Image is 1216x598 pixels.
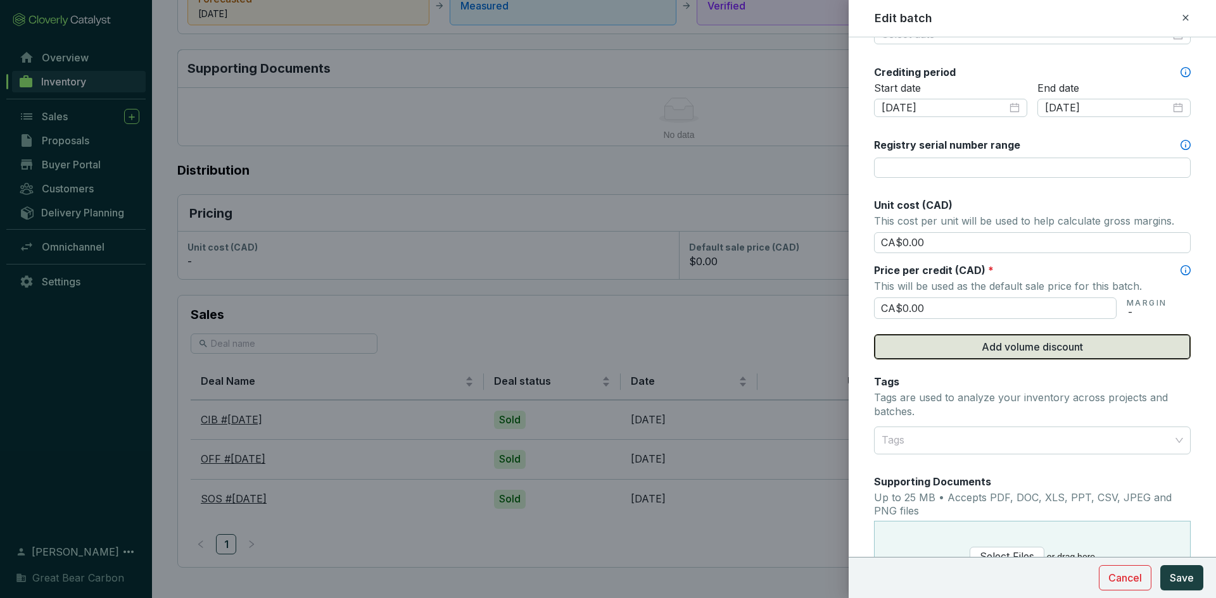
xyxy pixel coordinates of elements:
[874,491,1191,518] p: Up to 25 MB • Accepts PDF, DOC, XLS, PPT, CSV, JPEG and PNG files
[874,475,991,489] label: Supporting Documents
[874,264,985,277] span: Price per credit (CAD)
[875,10,932,27] h2: Edit batch
[1127,298,1167,308] p: MARGIN
[1099,565,1151,590] button: Cancel
[874,391,1191,418] p: Tags are used to analyze your inventory across projects and batches.
[1045,101,1170,115] input: Select date
[874,232,1191,254] input: Enter cost
[874,375,899,389] label: Tags
[1170,570,1194,585] span: Save
[1108,570,1142,585] span: Cancel
[1160,565,1203,590] button: Save
[874,212,1191,230] p: This cost per unit will be used to help calculate gross margins.
[980,549,1034,564] span: Select Files
[982,339,1083,354] span: Add volume discount
[1127,308,1167,316] p: -
[874,277,1191,295] p: This will be used as the default sale price for this batch.
[874,138,1020,152] label: Registry serial number range
[874,65,956,79] label: Crediting period
[874,82,1027,96] p: Start date
[882,101,1007,115] input: Select date
[874,334,1191,359] button: Add volume discount
[970,547,1095,567] span: or drag here
[970,547,1044,567] button: Select Files
[874,199,953,211] span: Unit cost (CAD)
[1037,82,1191,96] p: End date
